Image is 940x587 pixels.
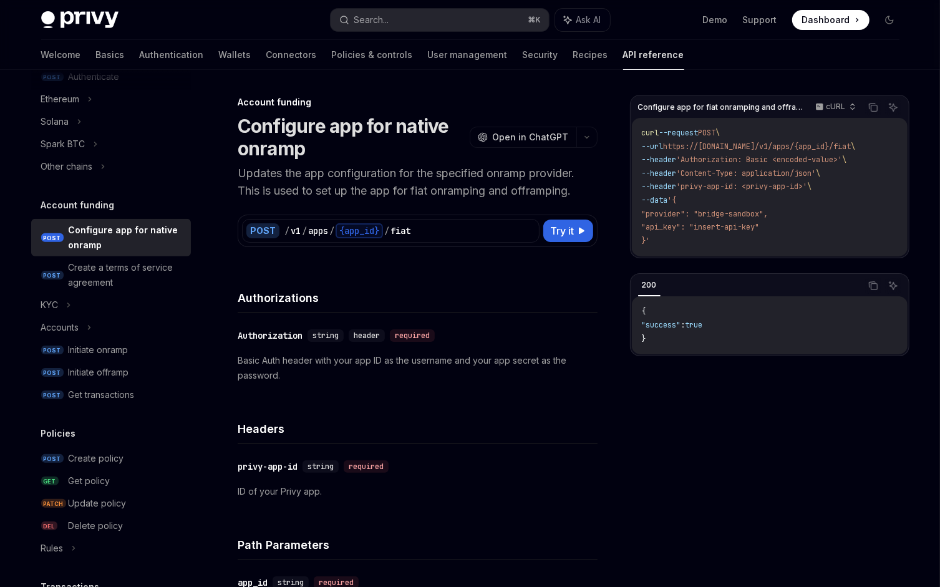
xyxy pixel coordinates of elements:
span: https://[DOMAIN_NAME]/v1/apps/{app_id}/fiat [664,142,851,152]
h5: Policies [41,426,76,441]
h4: Path Parameters [238,536,598,553]
div: Configure app for native onramp [69,223,183,253]
a: POSTGet transactions [31,384,191,406]
button: Ask AI [885,278,901,294]
span: header [354,331,380,341]
span: GET [41,477,59,486]
div: POST [246,223,279,238]
div: Initiate offramp [69,365,129,380]
div: apps [308,225,328,237]
a: Demo [703,14,728,26]
span: curl [642,128,659,138]
span: } [642,334,646,344]
div: Account funding [238,96,598,109]
div: Accounts [41,320,79,335]
div: fiat [390,225,410,237]
a: Dashboard [792,10,870,30]
h1: Configure app for native onramp [238,115,465,160]
span: --header [642,182,677,192]
span: \ [716,128,720,138]
div: privy-app-id [238,460,298,473]
span: string [313,331,339,341]
p: Updates the app configuration for the specified onramp provider. This is used to set up the app f... [238,165,598,200]
button: Search...⌘K [331,9,549,31]
a: Security [523,40,558,70]
p: ID of your Privy app. [238,484,598,499]
span: DEL [41,522,57,531]
div: Other chains [41,159,93,174]
button: Ask AI [885,99,901,115]
div: v1 [291,225,301,237]
button: cURL [808,97,861,118]
a: PATCHUpdate policy [31,492,191,515]
span: Configure app for fiat onramping and offramping. [638,102,803,112]
div: Create a terms of service agreement [69,260,183,290]
a: User management [428,40,508,70]
div: Search... [354,12,389,27]
span: POST [41,233,64,243]
span: POST [41,346,64,355]
div: / [284,225,289,237]
span: Open in ChatGPT [493,131,569,143]
span: ⌘ K [528,15,541,25]
h4: Headers [238,420,598,437]
div: Get policy [69,473,110,488]
a: POSTCreate a terms of service agreement [31,256,191,294]
div: / [384,225,389,237]
a: Basics [96,40,125,70]
a: POSTInitiate onramp [31,339,191,361]
div: Delete policy [69,518,124,533]
span: POST [41,368,64,377]
span: string [308,462,334,472]
span: true [686,320,703,330]
span: Dashboard [802,14,850,26]
span: '{ [668,195,677,205]
span: --header [642,155,677,165]
button: Copy the contents from the code block [865,99,881,115]
p: cURL [826,102,846,112]
div: Initiate onramp [69,342,128,357]
button: Copy the contents from the code block [865,278,881,294]
span: : [681,320,686,330]
span: --url [642,142,664,152]
div: Get transactions [69,387,135,402]
a: DELDelete policy [31,515,191,537]
span: Ask AI [576,14,601,26]
div: Authorization [238,329,303,342]
h5: Account funding [41,198,115,213]
span: \ [808,182,812,192]
span: POST [41,271,64,280]
span: \ [816,168,821,178]
button: Try it [543,220,593,242]
img: dark logo [41,11,119,29]
a: GETGet policy [31,470,191,492]
div: / [302,225,307,237]
span: --data [642,195,668,205]
span: }' [642,236,651,246]
a: API reference [623,40,684,70]
div: required [390,329,435,342]
span: POST [41,391,64,400]
span: \ [851,142,856,152]
div: Rules [41,541,64,556]
a: Recipes [573,40,608,70]
div: required [344,460,389,473]
span: PATCH [41,499,66,508]
a: Wallets [219,40,251,70]
div: KYC [41,298,59,313]
div: Create policy [69,451,124,466]
div: Ethereum [41,92,80,107]
div: Spark BTC [41,137,85,152]
span: POST [41,454,64,463]
p: Basic Auth header with your app ID as the username and your app secret as the password. [238,353,598,383]
a: POSTCreate policy [31,447,191,470]
button: Toggle dark mode [879,10,899,30]
span: POST [699,128,716,138]
div: {app_id} [336,223,383,238]
button: Ask AI [555,9,610,31]
span: "success" [642,320,681,330]
span: 'privy-app-id: <privy-app-id>' [677,182,808,192]
a: POSTConfigure app for native onramp [31,219,191,256]
span: --request [659,128,699,138]
span: 'Content-Type: application/json' [677,168,816,178]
